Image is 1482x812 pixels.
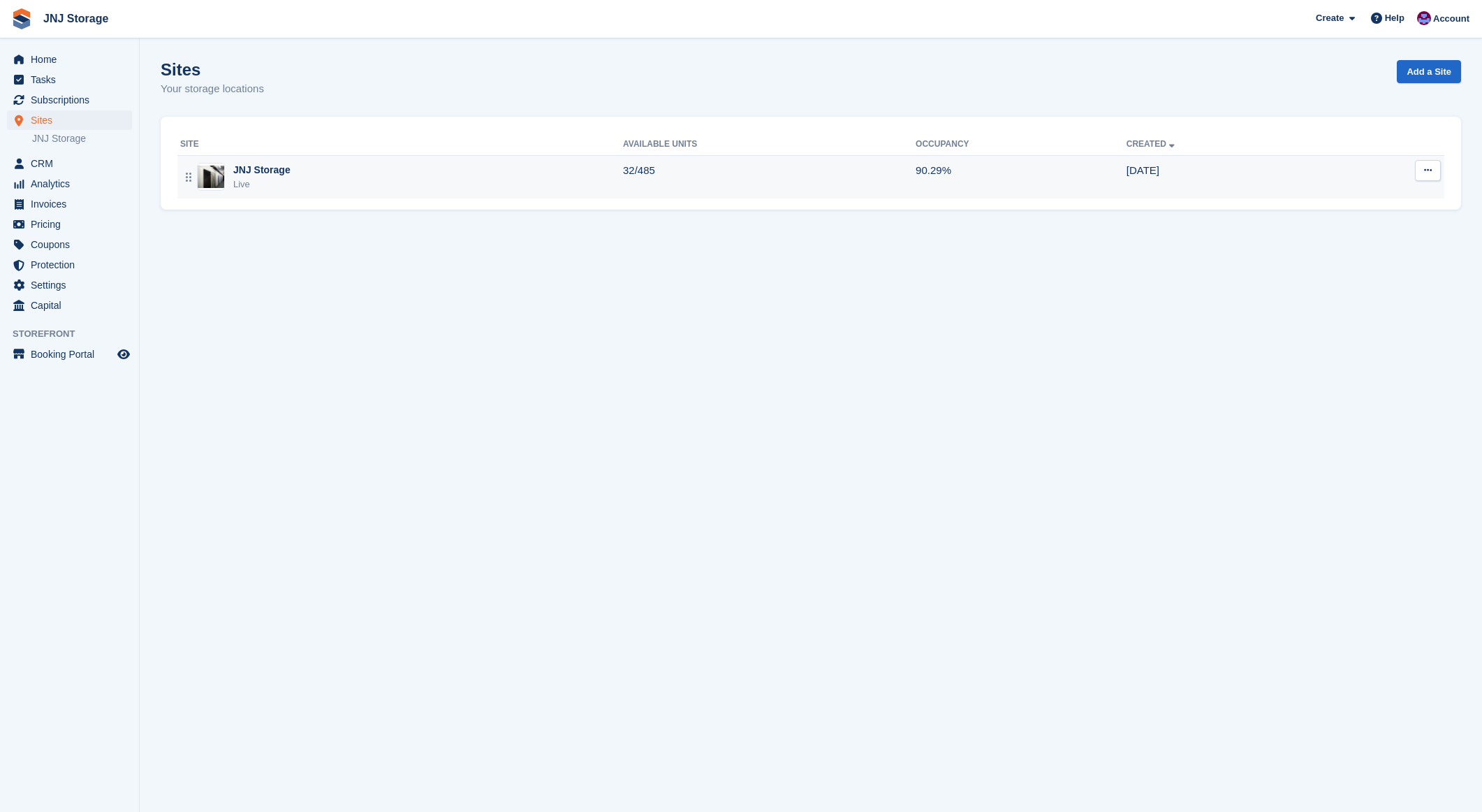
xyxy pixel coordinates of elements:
a: menu [7,255,132,275]
th: Occupancy [916,133,1127,156]
span: Tasks [31,70,115,89]
span: Storefront [13,327,139,341]
a: menu [7,296,132,315]
p: Your storage locations [161,81,264,97]
span: Account [1433,12,1469,26]
span: Help [1385,11,1404,25]
a: Created [1127,139,1177,149]
a: JNJ Storage [32,132,132,145]
a: Preview store [115,346,132,363]
span: Protection [31,255,115,275]
a: menu [7,215,132,234]
div: Live [233,177,291,191]
a: menu [7,174,132,194]
span: CRM [31,154,115,173]
h1: Sites [161,60,264,79]
img: Image of JNJ Storage site [198,166,224,188]
span: Analytics [31,174,115,194]
th: Site [177,133,623,156]
span: Subscriptions [31,90,115,110]
span: Settings [31,275,115,295]
th: Available Units [623,133,916,156]
a: menu [7,50,132,69]
a: menu [7,275,132,295]
span: Create [1316,11,1344,25]
a: Add a Site [1397,60,1461,83]
a: menu [7,194,132,214]
div: JNJ Storage [233,163,291,177]
a: JNJ Storage [38,7,114,30]
span: Home [31,50,115,69]
img: Jonathan Scrase [1417,11,1431,25]
img: stora-icon-8386f47178a22dfd0bd8f6a31ec36ba5ce8667c1dd55bd0f319d3a0aa187defe.svg [11,8,32,29]
span: Pricing [31,215,115,234]
span: Invoices [31,194,115,214]
span: Sites [31,110,115,130]
a: menu [7,345,132,364]
span: Coupons [31,235,115,254]
td: [DATE] [1127,155,1328,198]
td: 32/485 [623,155,916,198]
a: menu [7,154,132,173]
span: Capital [31,296,115,315]
a: menu [7,90,132,110]
td: 90.29% [916,155,1127,198]
a: menu [7,70,132,89]
span: Booking Portal [31,345,115,364]
a: menu [7,235,132,254]
a: menu [7,110,132,130]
